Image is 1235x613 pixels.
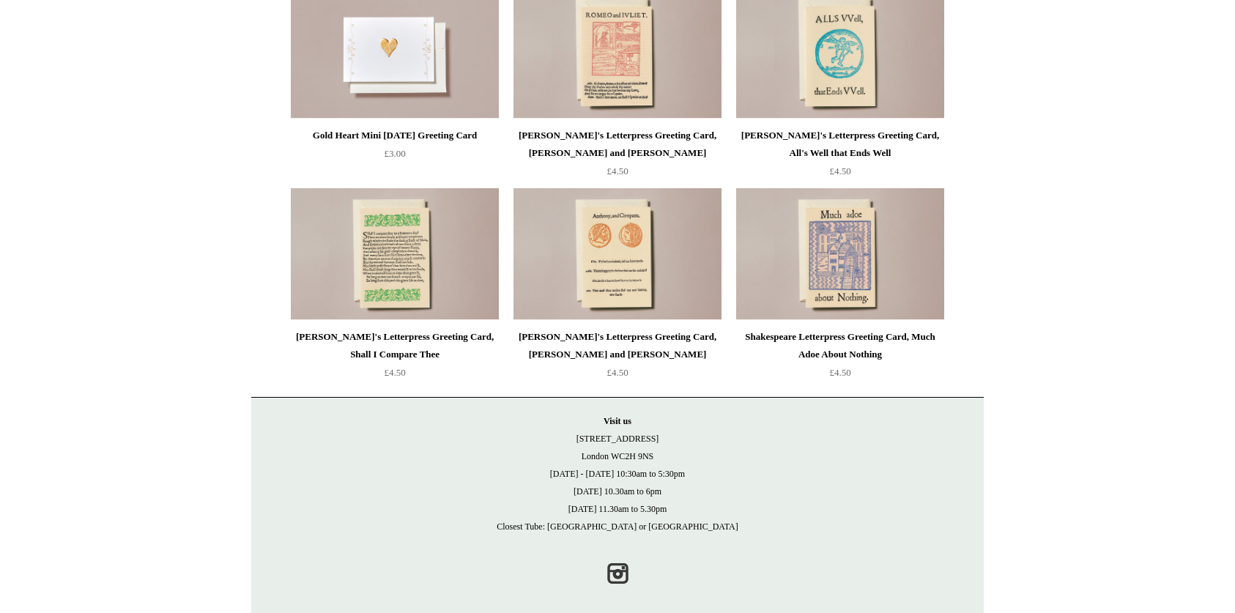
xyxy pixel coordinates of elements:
span: £4.50 [607,367,628,378]
span: £4.50 [384,367,405,378]
img: Shakespeare Letterpress Greeting Card, Much Adoe About Nothing [736,188,944,320]
a: Shakespeare Letterpress Greeting Card, Much Adoe About Nothing Shakespeare Letterpress Greeting C... [736,188,944,320]
a: Gold Heart Mini [DATE] Greeting Card £3.00 [291,127,499,187]
div: [PERSON_NAME]'s Letterpress Greeting Card, All's Well that Ends Well [740,127,941,162]
div: [PERSON_NAME]'s Letterpress Greeting Card, [PERSON_NAME] and [PERSON_NAME] [517,127,718,162]
a: Instagram [601,557,634,590]
a: Shakespeare's Letterpress Greeting Card, Antony and Cleopatra Shakespeare's Letterpress Greeting ... [513,188,722,320]
div: Gold Heart Mini [DATE] Greeting Card [294,127,495,144]
strong: Visit us [604,416,631,426]
div: [PERSON_NAME]'s Letterpress Greeting Card, [PERSON_NAME] and [PERSON_NAME] [517,328,718,363]
p: [STREET_ADDRESS] London WC2H 9NS [DATE] - [DATE] 10:30am to 5:30pm [DATE] 10.30am to 6pm [DATE] 1... [266,412,969,535]
img: Shakespeare's Letterpress Greeting Card, Shall I Compare Thee [291,188,499,320]
a: [PERSON_NAME]'s Letterpress Greeting Card, All's Well that Ends Well £4.50 [736,127,944,187]
div: [PERSON_NAME]'s Letterpress Greeting Card, Shall I Compare Thee [294,328,495,363]
img: Shakespeare's Letterpress Greeting Card, Antony and Cleopatra [513,188,722,320]
span: £4.50 [829,166,850,177]
div: Shakespeare Letterpress Greeting Card, Much Adoe About Nothing [740,328,941,363]
a: [PERSON_NAME]'s Letterpress Greeting Card, Shall I Compare Thee £4.50 [291,328,499,388]
a: Shakespeare's Letterpress Greeting Card, Shall I Compare Thee Shakespeare's Letterpress Greeting ... [291,188,499,320]
a: Shakespeare Letterpress Greeting Card, Much Adoe About Nothing £4.50 [736,328,944,388]
span: £4.50 [829,367,850,378]
a: [PERSON_NAME]'s Letterpress Greeting Card, [PERSON_NAME] and [PERSON_NAME] £4.50 [513,127,722,187]
a: [PERSON_NAME]'s Letterpress Greeting Card, [PERSON_NAME] and [PERSON_NAME] £4.50 [513,328,722,388]
span: £3.00 [384,148,405,159]
span: £4.50 [607,166,628,177]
